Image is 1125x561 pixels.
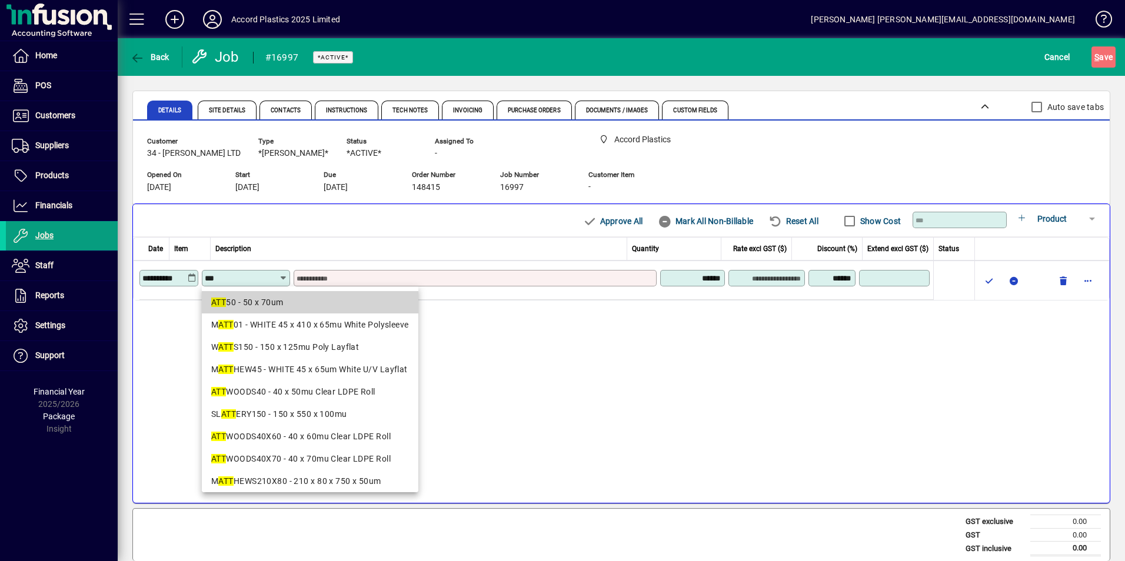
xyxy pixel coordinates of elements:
[211,454,226,463] em: ATT
[202,403,418,425] mat-option: SLATTERY150 - 150 x 550 x 100mu
[35,290,64,300] span: Reports
[960,515,1030,529] td: GST exclusive
[817,243,857,254] span: Discount (%)
[6,131,118,161] a: Suppliers
[211,319,409,331] div: M 01 - WHITE 45 x 410 x 65mu White Polysleeve
[211,453,409,465] div: WOODS40X70 - 40 x 70mu Clear LDPE Roll
[258,149,328,158] span: *[PERSON_NAME]*
[508,108,561,113] span: Purchase Orders
[435,149,437,158] span: -
[202,313,418,336] mat-option: MATT01 - WHITE 45 x 410 x 65mu White Polysleeve
[583,212,643,231] span: Approve All
[6,191,118,221] a: Financials
[614,133,671,146] span: Accord Plastics
[1030,542,1101,556] td: 0.00
[960,542,1030,556] td: GST inclusive
[191,48,241,66] div: Job
[148,243,163,254] span: Date
[211,298,226,307] em: ATT
[211,430,409,443] div: WOODS40X60 - 40 x 60mu Clear LDPE Roll
[938,243,959,254] span: Status
[35,111,75,120] span: Customers
[211,386,409,398] div: WOODS40 - 40 x 50mu Clear LDPE Roll
[202,336,418,358] mat-option: WATTS150 - 150 x 125mu Poly Layflat
[392,108,428,113] span: Tech Notes
[202,358,418,380] mat-option: MATTHEW45 - WHITE 45 x 65um White U/V Layflat
[1044,48,1070,66] span: Cancel
[271,108,301,113] span: Contacts
[35,320,65,330] span: Settings
[265,48,299,67] div: #16997
[764,211,823,232] button: Reset All
[118,46,182,68] app-page-header-button: Back
[412,171,482,179] span: Order Number
[500,171,571,179] span: Job Number
[211,475,409,487] div: M HEWS210X80 - 210 x 80 x 750 x 50um
[673,108,717,113] span: Custom Fields
[858,215,901,227] label: Show Cost
[326,108,367,113] span: Instructions
[6,251,118,280] a: Staff
[6,341,118,370] a: Support
[35,261,54,270] span: Staff
[594,132,675,147] span: Accord Plastics
[209,108,245,113] span: Site Details
[578,211,647,232] button: Approve All
[632,243,659,254] span: Quantity
[231,10,340,29] div: Accord Plastics 2025 Limited
[211,408,409,420] div: SL ERY150 - 150 x 550 x 100mu
[6,71,118,101] a: POS
[194,9,231,30] button: Profile
[1030,515,1101,529] td: 0.00
[35,231,54,240] span: Jobs
[218,476,233,486] em: ATT
[43,412,75,421] span: Package
[324,183,348,192] span: [DATE]
[324,171,394,179] span: Due
[6,161,118,191] a: Products
[1045,101,1104,113] label: Auto save tabs
[35,81,51,90] span: POS
[412,183,440,192] span: 148415
[1094,48,1113,66] span: ave
[211,432,226,441] em: ATT
[960,528,1030,542] td: GST
[1094,52,1099,62] span: S
[658,212,753,231] span: Mark All Non-Billable
[218,365,233,374] em: ATT
[221,409,236,419] em: ATT
[1041,46,1073,68] button: Cancel
[258,138,329,145] span: Type
[202,448,418,470] mat-option: ATTWOODS40X70 - 40 x 70mu Clear LDPE Roll
[867,243,928,254] span: Extend excl GST ($)
[453,108,482,113] span: Invoicing
[202,425,418,448] mat-option: ATTWOODS40X60 - 40 x 60mu Clear LDPE Roll
[202,291,418,313] mat-option: ATT50 - 50 x 70um
[147,183,171,192] span: [DATE]
[1087,2,1110,41] a: Knowledge Base
[347,138,417,145] span: Status
[130,52,169,62] span: Back
[500,183,524,192] span: 16997
[1030,528,1101,542] td: 0.00
[6,101,118,131] a: Customers
[218,320,233,329] em: ATT
[6,311,118,340] a: Settings
[35,171,69,180] span: Products
[235,171,306,179] span: Start
[202,380,418,403] mat-option: ATTWOODS40 - 40 x 50mu Clear LDPE Roll
[733,243,787,254] span: Rate excl GST ($)
[6,281,118,310] a: Reports
[35,350,65,360] span: Support
[127,46,172,68] button: Back
[218,342,233,352] em: ATT
[202,470,418,492] mat-option: MATTHEWS210X80 - 210 x 80 x 750 x 50um
[1079,271,1097,290] button: More options
[211,363,409,376] div: M HEW45 - WHITE 45 x 65um White U/V Layflat
[35,201,72,210] span: Financials
[156,9,194,30] button: Add
[35,141,69,150] span: Suppliers
[653,211,758,232] button: Mark All Non-Billable
[158,108,181,113] span: Details
[147,149,241,158] span: 34 - [PERSON_NAME] LTD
